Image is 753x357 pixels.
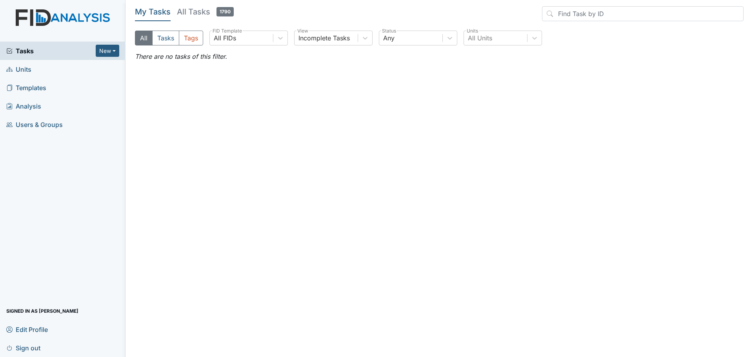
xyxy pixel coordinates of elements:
[298,33,350,43] div: Incomplete Tasks
[383,33,395,43] div: Any
[96,45,119,57] button: New
[6,82,46,94] span: Templates
[6,46,96,56] a: Tasks
[542,6,744,21] input: Find Task by ID
[6,118,63,130] span: Users & Groups
[216,7,234,16] span: 1790
[179,31,203,45] button: Tags
[135,31,203,45] div: Type filter
[177,6,234,17] h5: All Tasks
[6,63,31,75] span: Units
[135,31,153,45] button: All
[6,100,41,112] span: Analysis
[152,31,179,45] button: Tasks
[6,342,40,354] span: Sign out
[6,323,48,335] span: Edit Profile
[135,53,227,60] em: There are no tasks of this filter.
[135,6,171,17] h5: My Tasks
[214,33,236,43] div: All FIDs
[468,33,492,43] div: All Units
[6,305,78,317] span: Signed in as [PERSON_NAME]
